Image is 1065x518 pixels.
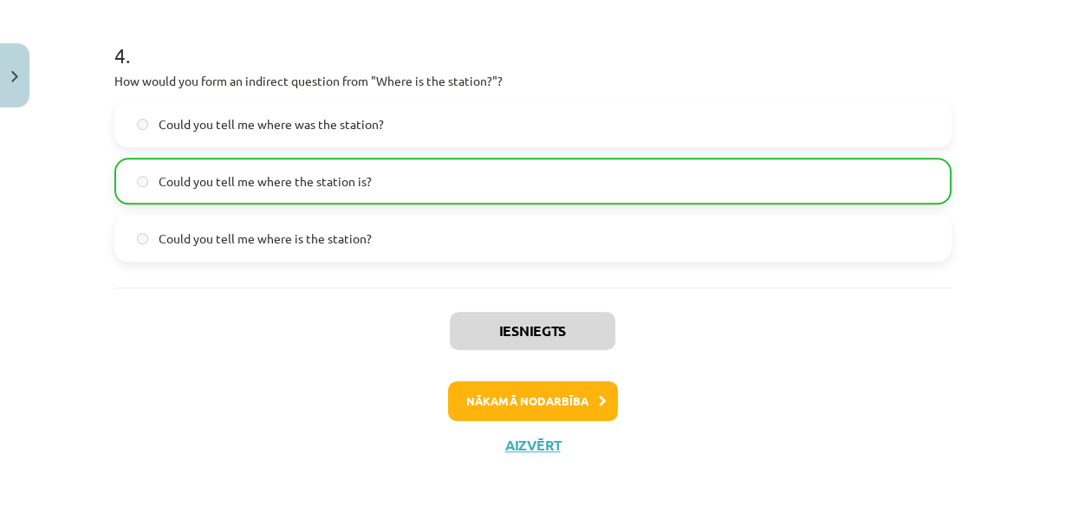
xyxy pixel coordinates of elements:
input: Could you tell me where the station is? [137,176,148,187]
h1: 4 . [114,13,951,67]
span: Could you tell me where was the station? [159,115,384,133]
button: Aizvērt [500,437,566,454]
button: Nākamā nodarbība [448,381,618,421]
span: Could you tell me where the station is? [159,172,372,191]
span: Could you tell me where is the station? [159,230,372,248]
p: How would you form an indirect question from "Where is the station?"? [114,72,951,90]
input: Could you tell me where was the station? [137,119,148,130]
button: Iesniegts [450,312,615,350]
img: icon-close-lesson-0947bae3869378f0d4975bcd49f059093ad1ed9edebbc8119c70593378902aed.svg [11,71,18,82]
input: Could you tell me where is the station? [137,233,148,244]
